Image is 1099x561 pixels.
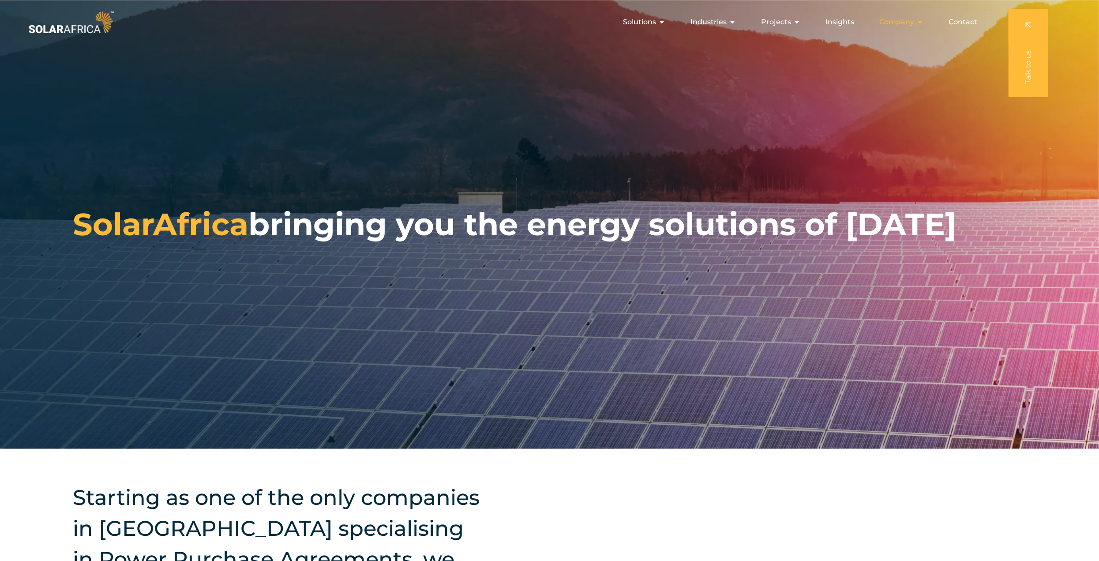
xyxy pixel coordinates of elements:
[825,17,854,27] a: Insights
[116,13,984,31] div: Menu Toggle
[623,17,656,27] span: Solutions
[116,13,984,31] nav: Menu
[73,206,956,243] h1: bringing you the energy solutions of [DATE]
[761,17,791,27] span: Projects
[879,17,914,27] span: Company
[690,17,727,27] span: Industries
[949,17,977,27] a: Contact
[73,205,248,243] span: SolarAfrica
